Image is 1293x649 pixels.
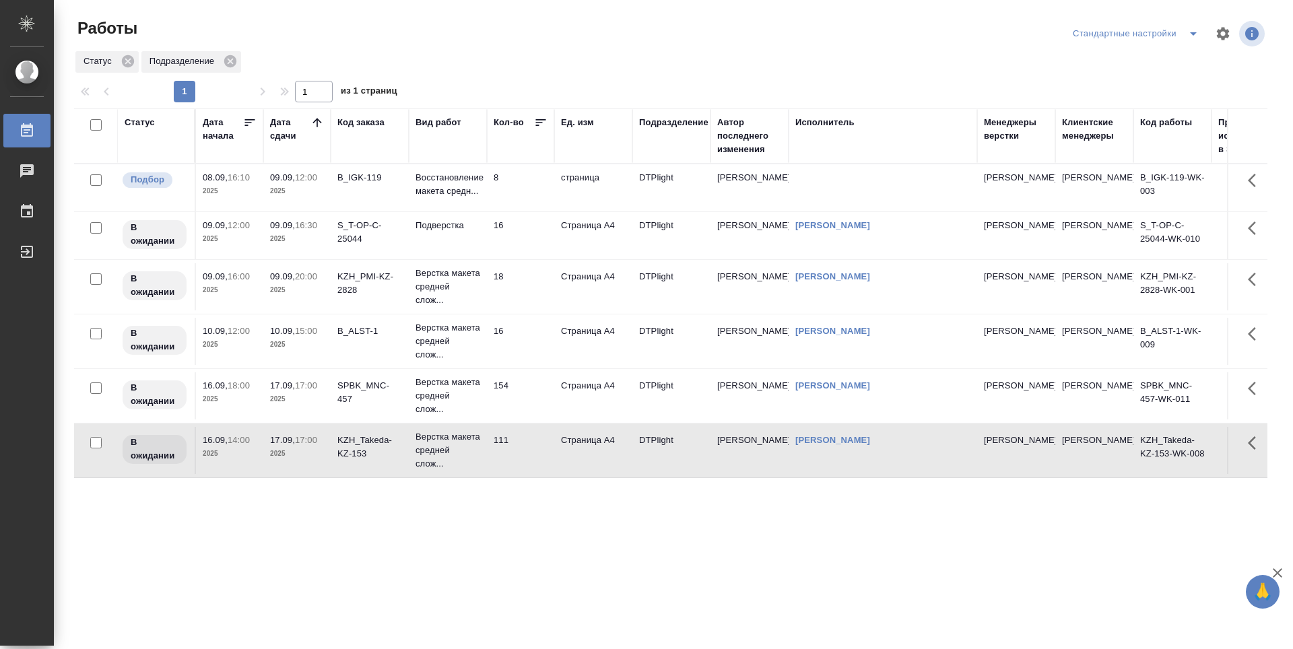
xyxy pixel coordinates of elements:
[416,321,480,362] p: Верстка макета средней слож...
[984,379,1049,392] p: [PERSON_NAME]
[487,372,554,419] td: 154
[270,435,295,445] p: 17.09,
[416,267,480,307] p: Верстка макета средней слож...
[984,324,1049,338] p: [PERSON_NAME]
[1055,318,1133,365] td: [PERSON_NAME]
[1239,21,1267,46] span: Посмотреть информацию
[984,116,1049,143] div: Менеджеры верстки
[228,380,250,390] p: 18:00
[1218,116,1279,156] div: Прогресс исполнителя в SC
[270,392,324,406] p: 2025
[203,435,228,445] p: 16.09,
[632,318,710,365] td: DTPlight
[416,430,480,471] p: Верстка макета средней слож...
[1133,427,1212,474] td: KZH_Takeda-KZ-153-WK-008
[131,272,178,299] p: В ожидании
[203,392,257,406] p: 2025
[487,164,554,211] td: 8
[1055,164,1133,211] td: [PERSON_NAME]
[1133,263,1212,310] td: KZH_PMI-KZ-2828-WK-001
[487,212,554,259] td: 16
[554,427,632,474] td: Страница А4
[554,318,632,365] td: Страница А4
[1069,23,1207,44] div: split button
[561,116,594,129] div: Ед. изм
[295,380,317,390] p: 17:00
[487,318,554,365] td: 16
[228,326,250,336] p: 12:00
[632,212,710,259] td: DTPlight
[295,271,317,281] p: 20:00
[984,270,1049,283] p: [PERSON_NAME]
[121,270,188,302] div: Исполнитель назначен, приступать к работе пока рано
[1240,372,1272,405] button: Здесь прячутся важные кнопки
[270,447,324,460] p: 2025
[228,220,250,230] p: 12:00
[984,171,1049,184] p: [PERSON_NAME]
[984,434,1049,447] p: [PERSON_NAME]
[337,324,402,338] div: B_ALST-1
[710,263,789,310] td: [PERSON_NAME]
[554,164,632,211] td: страница
[121,219,188,250] div: Исполнитель назначен, приступать к работе пока рано
[203,220,228,230] p: 09.09,
[150,55,219,68] p: Подразделение
[74,18,137,39] span: Работы
[203,447,257,460] p: 2025
[203,380,228,390] p: 16.09,
[75,51,139,73] div: Статус
[270,283,324,297] p: 2025
[554,212,632,259] td: Страница А4
[1246,575,1280,609] button: 🙏
[639,116,708,129] div: Подразделение
[337,171,402,184] div: B_IGK-119
[203,283,257,297] p: 2025
[710,164,789,211] td: [PERSON_NAME]
[131,436,178,463] p: В ожидании
[121,434,188,465] div: Исполнитель назначен, приступать к работе пока рано
[1240,263,1272,296] button: Здесь прячутся важные кнопки
[270,232,324,246] p: 2025
[270,271,295,281] p: 09.09,
[228,172,250,182] p: 16:10
[632,164,710,211] td: DTPlight
[131,173,164,186] p: Подбор
[295,220,317,230] p: 16:30
[416,116,461,129] div: Вид работ
[121,379,188,411] div: Исполнитель назначен, приступать к работе пока рано
[270,380,295,390] p: 17.09,
[416,376,480,416] p: Верстка макета средней слож...
[795,220,870,230] a: [PERSON_NAME]
[228,271,250,281] p: 16:00
[1055,427,1133,474] td: [PERSON_NAME]
[717,116,782,156] div: Автор последнего изменения
[203,338,257,351] p: 2025
[554,372,632,419] td: Страница А4
[295,172,317,182] p: 12:00
[795,116,855,129] div: Исполнитель
[131,381,178,408] p: В ожидании
[1240,212,1272,244] button: Здесь прячутся важные кнопки
[710,372,789,419] td: [PERSON_NAME]
[203,172,228,182] p: 08.09,
[203,232,257,246] p: 2025
[710,212,789,259] td: [PERSON_NAME]
[795,271,870,281] a: [PERSON_NAME]
[1133,164,1212,211] td: B_IGK-119-WK-003
[270,220,295,230] p: 09.09,
[416,171,480,198] p: Восстановление макета средн...
[795,435,870,445] a: [PERSON_NAME]
[270,338,324,351] p: 2025
[1133,372,1212,419] td: SPBK_MNC-457-WK-011
[494,116,524,129] div: Кол-во
[1240,318,1272,350] button: Здесь прячутся важные кнопки
[203,326,228,336] p: 10.09,
[487,263,554,310] td: 18
[131,221,178,248] p: В ожидании
[270,184,324,198] p: 2025
[1062,116,1127,143] div: Клиентские менеджеры
[1055,263,1133,310] td: [PERSON_NAME]
[131,327,178,353] p: В ожидании
[121,324,188,356] div: Исполнитель назначен, приступать к работе пока рано
[984,219,1049,232] p: [PERSON_NAME]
